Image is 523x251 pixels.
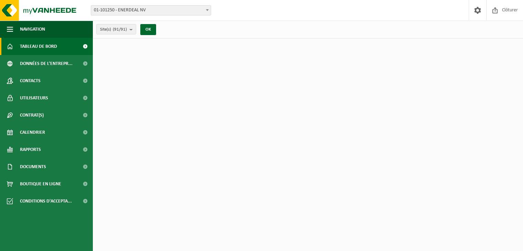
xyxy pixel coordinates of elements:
span: Tableau de bord [20,38,57,55]
span: Calendrier [20,124,45,141]
span: Navigation [20,21,45,38]
span: Contacts [20,72,41,89]
button: Site(s)(91/91) [96,24,136,34]
span: Site(s) [100,24,127,35]
span: 01-101250 - ENERDEAL NV [91,5,211,15]
span: Données de l'entrepr... [20,55,73,72]
span: Conditions d'accepta... [20,193,72,210]
button: OK [140,24,156,35]
span: Contrat(s) [20,107,44,124]
count: (91/91) [113,27,127,32]
span: 01-101250 - ENERDEAL NV [91,6,211,15]
span: Documents [20,158,46,175]
span: Rapports [20,141,41,158]
span: Boutique en ligne [20,175,61,193]
span: Utilisateurs [20,89,48,107]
